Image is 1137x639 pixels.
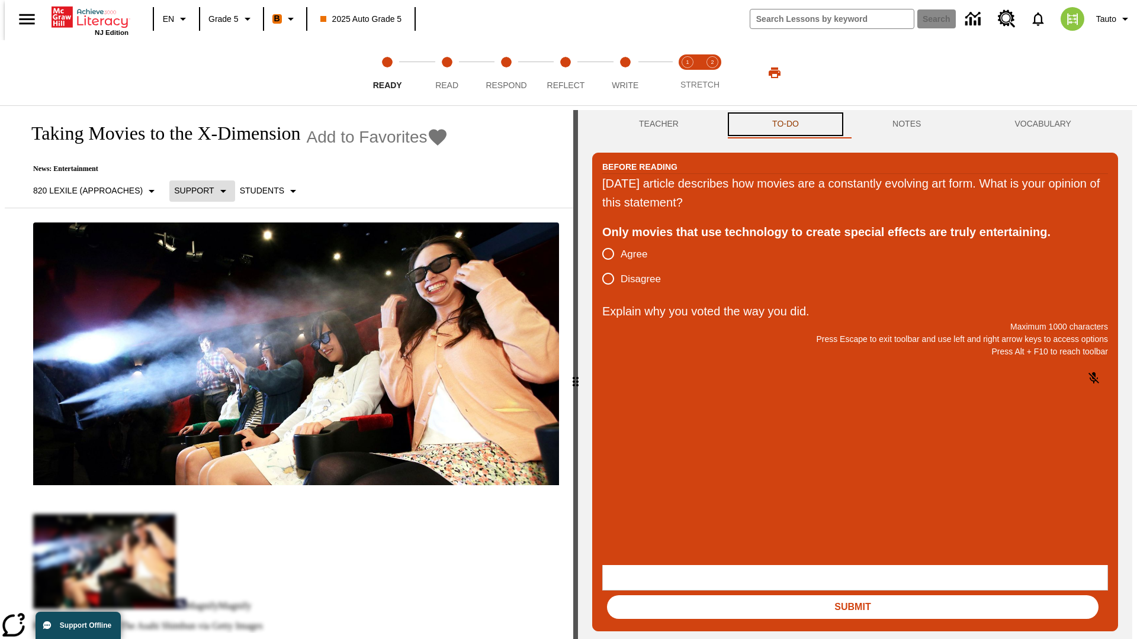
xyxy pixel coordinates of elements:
span: Reflect [547,80,585,90]
button: Boost Class color is orange. Change class color [268,8,303,30]
button: Click to activate and allow voice recognition [1080,364,1108,392]
p: Maximum 1000 characters [602,321,1108,333]
p: Support [174,185,214,197]
h2: Before Reading [602,160,677,173]
p: Press Alt + F10 to reach toolbar [602,346,1108,358]
body: Explain why you voted the way you did. Maximum 1000 characters Press Alt + F10 to reach toolbar P... [5,9,173,20]
button: Write step 5 of 5 [591,40,660,105]
input: search field [750,9,914,28]
div: Press Enter or Spacebar and then press right and left arrow keys to move the slider [573,110,578,639]
p: 820 Lexile (Approaches) [33,185,143,197]
a: Notifications [1023,4,1054,34]
button: Submit [607,595,1099,619]
span: Support Offline [60,621,111,630]
span: Write [612,80,638,90]
p: Explain why you voted the way you did. [602,302,1108,321]
span: Tauto [1096,13,1116,25]
p: Press Escape to exit toolbar and use left and right arrow keys to access options [602,333,1108,346]
span: Add to Favorites [307,128,428,147]
button: Select a new avatar [1054,4,1091,34]
span: Ready [373,80,402,90]
button: Read step 2 of 5 [412,40,481,105]
button: Language: EN, Select a language [158,8,195,30]
span: Agree [621,247,647,262]
a: Resource Center, Will open in new tab [991,3,1023,35]
a: Data Center [958,3,991,35]
p: News: Entertainment [19,164,448,173]
img: avatar image [1061,7,1084,31]
p: Students [240,185,284,197]
button: Print [756,62,794,83]
button: NOTES [846,110,968,138]
button: Teacher [592,110,725,138]
button: Reflect step 4 of 5 [531,40,600,105]
span: Grade 5 [208,13,239,25]
button: VOCABULARY [968,110,1118,138]
button: Profile/Settings [1091,8,1137,30]
div: Only movies that use technology to create special effects are truly entertaining. [602,222,1108,241]
button: TO-DO [725,110,846,138]
span: Respond [486,80,526,90]
button: Support Offline [36,612,121,639]
div: activity [578,110,1132,639]
text: 1 [686,59,689,65]
button: Select Student [235,180,305,202]
span: NJ Edition [95,29,129,36]
span: Read [435,80,458,90]
button: Respond step 3 of 5 [472,40,541,105]
button: Grade: Grade 5, Select a grade [204,8,259,30]
img: Panel in front of the seats sprays water mist to the happy audience at a 4DX-equipped theater. [33,222,559,485]
div: reading [5,110,573,633]
button: Select Lexile, 820 Lexile (Approaches) [28,180,163,202]
text: 2 [711,59,714,65]
button: Stretch Read step 1 of 2 [670,40,705,105]
span: Disagree [621,272,661,287]
div: poll [602,241,670,291]
button: Open side menu [9,2,44,37]
div: Home [52,4,129,36]
span: 2025 Auto Grade 5 [320,13,402,25]
div: Instructional Panel Tabs [592,110,1118,138]
button: Add to Favorites - Taking Movies to the X-Dimension [307,127,449,147]
button: Scaffolds, Support [169,180,235,202]
span: B [274,11,280,26]
div: [DATE] article describes how movies are a constantly evolving art form. What is your opinion of t... [602,174,1108,212]
button: Stretch Respond step 2 of 2 [695,40,730,105]
h1: Taking Movies to the X-Dimension [19,122,301,144]
span: EN [163,13,174,25]
span: STRETCH [680,80,720,89]
button: Ready step 1 of 5 [353,40,422,105]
